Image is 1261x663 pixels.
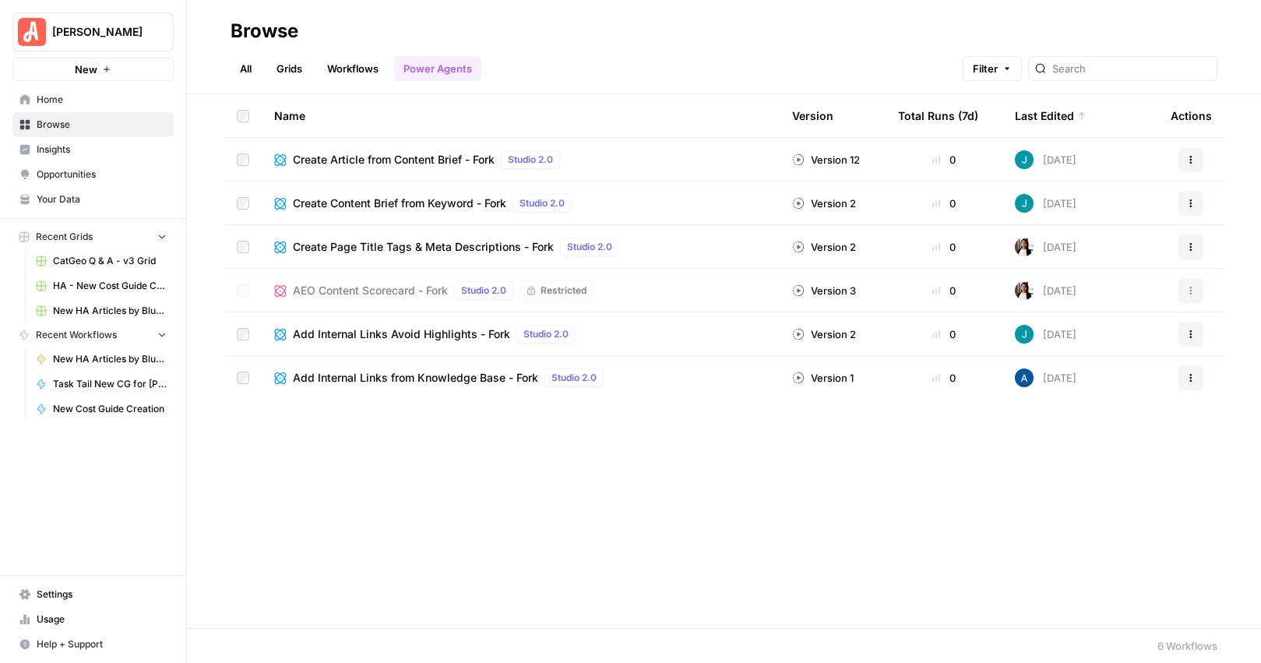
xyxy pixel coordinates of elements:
a: Add Internal Links from Knowledge Base - ForkStudio 2.0 [274,369,767,387]
a: New HA Articles by Blueprint [29,347,174,372]
div: [DATE] [1015,238,1076,256]
div: Browse [231,19,298,44]
span: Studio 2.0 [461,284,506,298]
img: he81ibor8lsei4p3qvg4ugbvimgp [1015,369,1034,387]
div: Version 3 [792,283,856,298]
img: gsxx783f1ftko5iaboo3rry1rxa5 [1015,150,1034,169]
span: Create Article from Content Brief - Fork [293,152,495,168]
a: Browse [12,112,174,137]
span: Add Internal Links Avoid Highlights - Fork [293,326,510,342]
a: Power Agents [394,56,481,81]
div: [DATE] [1015,281,1076,300]
div: Version 12 [792,152,860,168]
div: Version 2 [792,326,856,342]
span: Studio 2.0 [551,371,597,385]
span: Filter [973,61,998,76]
div: 0 [898,283,990,298]
a: New HA Articles by Blueprint Grid [29,298,174,323]
span: CatGeo Q & A - v3 Grid [53,254,167,268]
span: Studio 2.0 [523,327,569,341]
a: Create Content Brief from Keyword - ForkStudio 2.0 [274,194,767,213]
span: Create Page Title Tags & Meta Descriptions - Fork [293,239,554,255]
button: New [12,58,174,81]
span: Add Internal Links from Knowledge Base - Fork [293,370,538,386]
a: Create Article from Content Brief - ForkStudio 2.0 [274,150,767,169]
img: gsxx783f1ftko5iaboo3rry1rxa5 [1015,194,1034,213]
button: Help + Support [12,632,174,657]
span: Task Tail New CG for [PERSON_NAME] [53,377,167,391]
a: New Cost Guide Creation [29,397,174,421]
span: Usage [37,612,167,626]
button: Recent Grids [12,225,174,249]
button: Recent Workflows [12,323,174,347]
a: All [231,56,261,81]
span: New HA Articles by Blueprint Grid [53,304,167,318]
div: 0 [898,326,990,342]
img: gsxx783f1ftko5iaboo3rry1rxa5 [1015,325,1034,344]
span: Recent Workflows [36,328,117,342]
span: New Cost Guide Creation [53,402,167,416]
span: Recent Grids [36,230,93,244]
div: [DATE] [1015,325,1076,344]
div: 6 Workflows [1157,638,1217,654]
div: Total Runs (7d) [898,94,978,137]
img: Angi Logo [18,18,46,46]
a: Grids [267,56,312,81]
img: xqjo96fmx1yk2e67jao8cdkou4un [1015,281,1034,300]
div: [DATE] [1015,369,1076,387]
div: Version 2 [792,196,856,211]
input: Search [1052,61,1210,76]
a: HA - New Cost Guide Creation Grid [29,273,174,298]
a: Create Page Title Tags & Meta Descriptions - ForkStudio 2.0 [274,238,767,256]
span: Browse [37,118,167,132]
span: Studio 2.0 [520,196,565,210]
div: Version 1 [792,370,854,386]
span: AEO Content Scorecard - Fork [293,283,448,298]
a: Insights [12,137,174,162]
button: Workspace: Angi [12,12,174,51]
div: Version [792,94,833,137]
span: Restricted [541,284,586,298]
div: Name [274,94,767,137]
div: Version 2 [792,239,856,255]
a: Your Data [12,187,174,212]
span: Studio 2.0 [508,153,553,167]
span: Insights [37,143,167,157]
a: Usage [12,607,174,632]
span: Studio 2.0 [567,240,612,254]
a: CatGeo Q & A - v3 Grid [29,249,174,273]
a: Home [12,87,174,112]
a: Settings [12,582,174,607]
div: [DATE] [1015,194,1076,213]
span: HA - New Cost Guide Creation Grid [53,279,167,293]
div: [DATE] [1015,150,1076,169]
span: Help + Support [37,637,167,651]
span: Opportunities [37,168,167,182]
button: Filter [963,56,1022,81]
div: 0 [898,239,990,255]
div: 0 [898,152,990,168]
div: 0 [898,370,990,386]
span: Home [37,93,167,107]
a: Workflows [318,56,388,81]
div: Actions [1171,94,1212,137]
div: Last Edited [1015,94,1087,137]
a: Task Tail New CG for [PERSON_NAME] [29,372,174,397]
div: 0 [898,196,990,211]
span: New HA Articles by Blueprint [53,352,167,366]
span: Settings [37,587,167,601]
a: Add Internal Links Avoid Highlights - ForkStudio 2.0 [274,325,767,344]
span: [PERSON_NAME] [52,24,146,40]
span: New [75,62,97,77]
span: Your Data [37,192,167,206]
span: Create Content Brief from Keyword - Fork [293,196,506,211]
img: xqjo96fmx1yk2e67jao8cdkou4un [1015,238,1034,256]
a: Opportunities [12,162,174,187]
